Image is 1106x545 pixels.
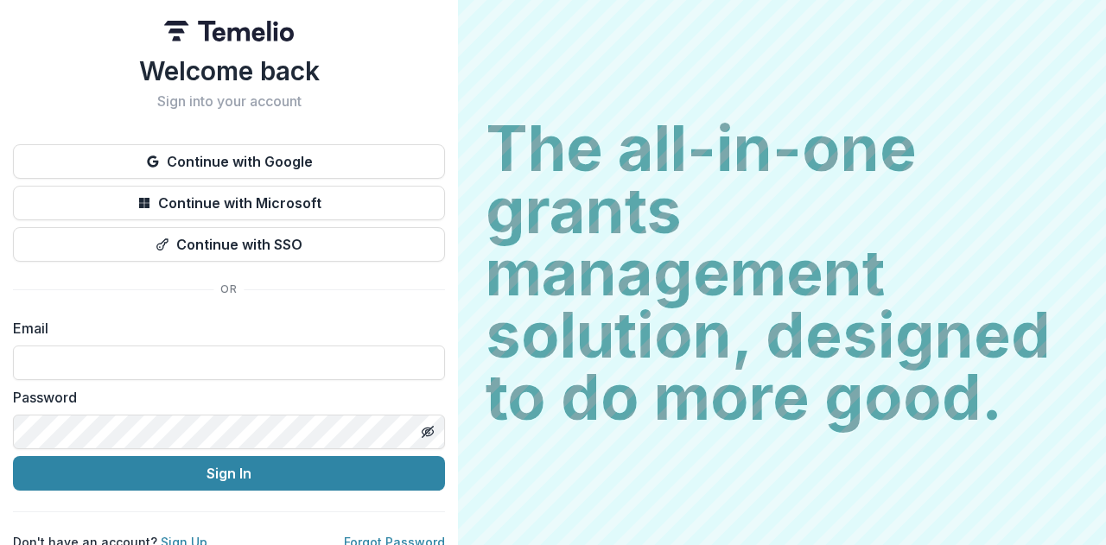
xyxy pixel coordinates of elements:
[13,387,435,408] label: Password
[414,418,442,446] button: Toggle password visibility
[13,55,445,86] h1: Welcome back
[164,21,294,41] img: Temelio
[13,227,445,262] button: Continue with SSO
[13,144,445,179] button: Continue with Google
[13,186,445,220] button: Continue with Microsoft
[13,318,435,339] label: Email
[13,456,445,491] button: Sign In
[13,93,445,110] h2: Sign into your account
